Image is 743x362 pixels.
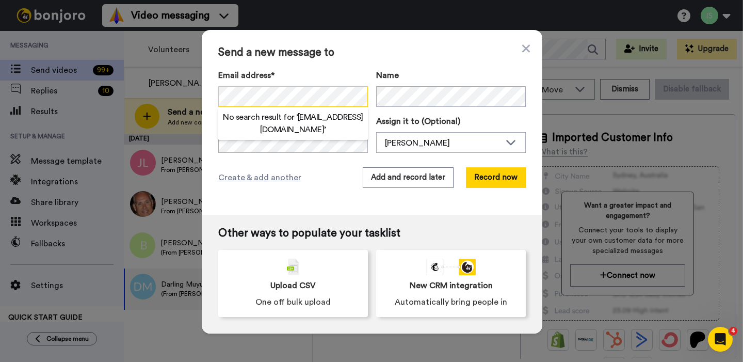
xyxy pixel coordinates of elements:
[218,171,301,184] span: Create & add another
[395,296,507,308] span: Automatically bring people in
[385,137,500,149] div: [PERSON_NAME]
[376,69,399,82] span: Name
[729,327,737,335] span: 4
[708,327,733,352] iframe: Intercom live chat
[410,279,493,292] span: New CRM integration
[255,296,331,308] span: One off bulk upload
[218,111,368,136] h2: No search result for ‘ [EMAIL_ADDRESS][DOMAIN_NAME] ’
[218,227,526,240] span: Other ways to populate your tasklist
[363,167,454,188] button: Add and record later
[376,115,526,128] label: Assign it to (Optional)
[218,69,368,82] label: Email address*
[426,259,476,275] div: animation
[287,259,299,275] img: csv-grey.png
[466,167,526,188] button: Record now
[270,279,316,292] span: Upload CSV
[218,46,526,59] span: Send a new message to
